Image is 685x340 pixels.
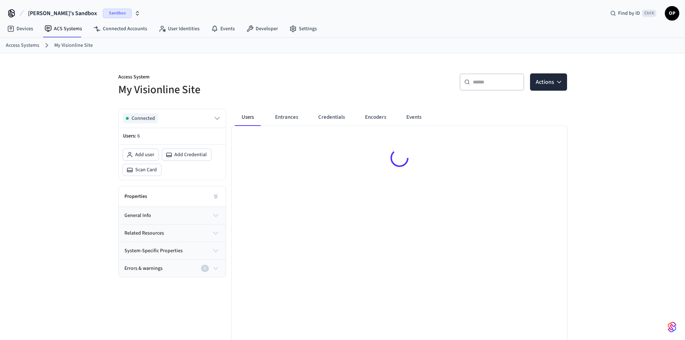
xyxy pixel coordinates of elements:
span: 6 [137,132,140,140]
button: Errors & warnings0 [119,260,226,277]
span: Find by ID [618,10,640,17]
button: Add user [123,149,159,160]
span: Ctrl K [642,10,656,17]
h5: My Visionline Site [118,82,338,97]
span: Scan Card [135,166,157,173]
button: Add Credential [162,149,211,160]
button: related resources [119,225,226,242]
p: Access System [118,73,338,82]
button: OP [665,6,679,21]
button: system-specific properties [119,242,226,259]
a: Access Systems [6,42,39,49]
button: Actions [530,73,567,91]
button: Scan Card [123,164,161,176]
img: SeamLogoGradient.69752ec5.svg [668,321,676,333]
span: Add Credential [174,151,207,158]
span: general info [124,212,151,219]
span: related resources [124,230,164,237]
div: Find by IDCtrl K [604,7,662,20]
a: Connected Accounts [88,22,153,35]
a: Devices [1,22,39,35]
span: Errors & warnings [124,265,163,272]
p: Users: [123,132,222,140]
button: Connected [123,113,222,123]
button: Credentials [312,109,351,126]
button: Users [235,109,261,126]
span: [PERSON_NAME]'s Sandbox [28,9,97,18]
a: My Visionline Site [54,42,93,49]
div: 0 [201,265,209,272]
a: User Identities [153,22,205,35]
span: OP [666,7,679,20]
button: Events [401,109,427,126]
a: Settings [284,22,323,35]
span: Connected [132,115,155,122]
span: system-specific properties [124,247,183,255]
span: Add user [135,151,154,158]
span: Sandbox [103,9,132,18]
a: Developer [241,22,284,35]
a: Events [205,22,241,35]
a: ACS Systems [39,22,88,35]
button: general info [119,207,226,224]
button: Encoders [359,109,392,126]
h2: Properties [124,193,147,200]
button: Entrances [269,109,304,126]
